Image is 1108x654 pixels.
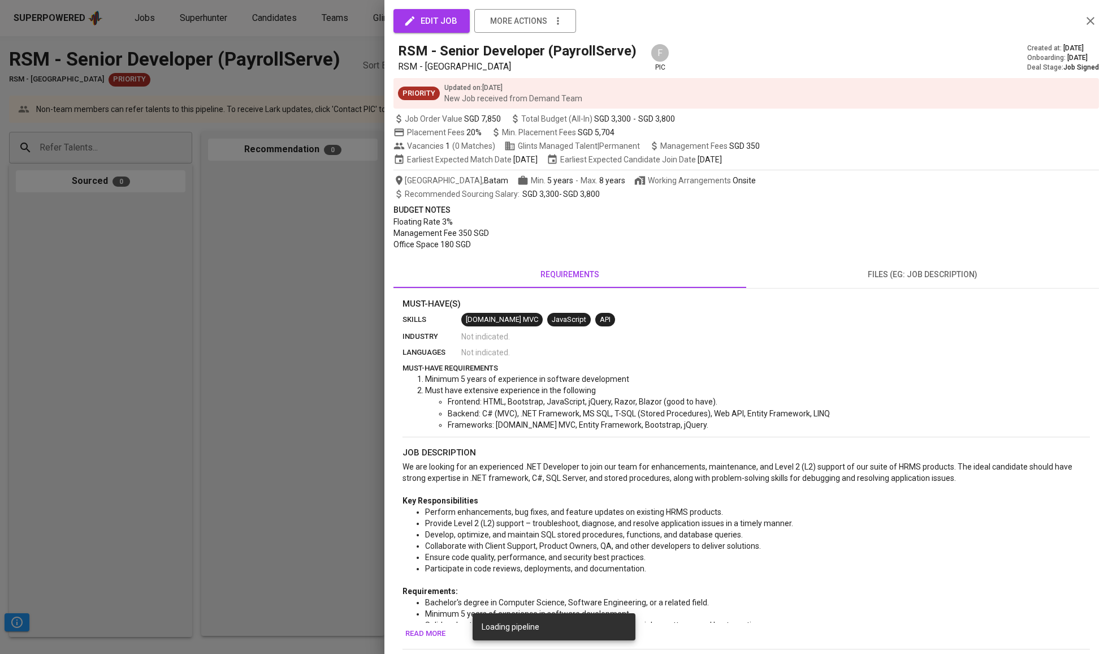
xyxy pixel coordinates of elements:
p: skills [402,314,461,325]
button: Read more [402,625,448,643]
span: SGD 3,800 [563,190,600,199]
span: Min. [531,176,573,185]
span: [DATE] [513,154,538,165]
span: Backend: C# (MVC), .NET Framework, MS SQL, T-SQL (Stored Procedures), Web API, Entity Framework, ... [448,409,830,418]
span: Management Fee 350 SGD [393,229,489,238]
span: files (eg: job description) [753,268,1092,282]
span: API [595,315,615,325]
span: Batam [484,175,508,186]
span: Management Fees [660,141,760,150]
span: JavaScript [547,315,591,325]
div: pic [650,43,670,72]
p: industry [402,331,461,342]
div: F [650,43,670,63]
span: Earliest Expected Candidate Join Date [547,154,722,165]
span: more actions [490,14,547,28]
div: Deal Stage : [1027,63,1099,72]
span: SGD 3,300 [522,190,559,199]
p: Budget Notes [393,204,1099,216]
span: Perform enhancements, bug fixes, and feature updates on existing HRMS products. [425,507,723,517]
span: [DATE] [1067,53,1088,63]
span: Provide Level 2 (L2) support – troubleshoot, diagnose, and resolve application issues in a timely... [425,519,793,528]
span: Vacancies ( 0 Matches ) [393,140,495,152]
span: Total Budget (All-In) [510,113,675,124]
span: edit job [406,14,457,28]
span: Floating Rate 3% [393,217,453,226]
span: Office Space 180 SGD [393,240,471,249]
span: Collaborate with Client Support, Product Owners, QA, and other developers to deliver solutions. [425,541,761,550]
span: 20% [466,128,482,137]
span: Job Order Value [393,113,501,124]
span: Minimum 5 years of experience in software development [425,375,629,384]
span: Must have extensive experience in the following [425,386,596,395]
span: We are looking for an experienced .NET Developer to join our team for enhancements, maintenance, ... [402,462,1074,483]
p: languages [402,347,461,358]
p: Must-Have(s) [402,298,1090,311]
div: Created at : [1027,44,1099,53]
span: requirements [400,268,739,282]
span: Ensure code quality, performance, and security best practices. [425,553,646,562]
span: Develop, optimize, and maintain SQL stored procedures, functions, and database queries. [425,530,743,539]
span: Frameworks: [DOMAIN_NAME] MVC, Entity Framework, Bootstrap, jQuery. [448,420,708,429]
button: more actions [474,9,576,33]
span: - [575,175,578,186]
span: - [405,188,600,200]
span: Bachelor's degree in Computer Science, Software Engineering, or a related field. [425,598,709,607]
div: Onsite [733,175,756,186]
span: Frontend: HTML, Bootstrap, JavaScript, jQuery, Razor, Blazor (good to have). [448,397,717,406]
span: Solid understanding of software design and engineering principles, patterns, and best practices. [425,621,765,630]
span: Job Signed [1063,63,1099,71]
h5: RSM - Senior Developer (PayrollServe) [398,42,637,60]
span: Minimum 5 years of experience in software development [425,609,629,618]
span: Key Responsibilities [402,496,478,505]
span: SGD 350 [729,141,760,150]
button: edit job [393,9,470,33]
span: Glints Managed Talent | Permanent [504,140,640,152]
span: Not indicated . [461,331,510,342]
div: Loading pipeline [482,617,539,637]
div: Onboarding : [1027,53,1099,63]
span: [DOMAIN_NAME] MVC [461,315,543,325]
span: Min. Placement Fees [502,128,614,137]
span: SGD 5,704 [578,128,614,137]
span: [GEOGRAPHIC_DATA] , [393,175,508,186]
span: SGD 3,800 [638,113,675,124]
span: Recommended Sourcing Salary : [405,190,521,199]
span: 5 years [547,176,573,185]
span: Not indicated . [461,347,510,358]
span: Max. [581,176,625,185]
p: Updated on : [DATE] [444,83,582,93]
p: New Job received from Demand Team [444,93,582,104]
span: SGD 7,850 [464,113,501,124]
span: RSM - [GEOGRAPHIC_DATA] [398,61,511,72]
p: must-have requirements [402,363,1090,374]
span: Read more [405,627,445,640]
span: Participate in code reviews, deployments, and documentation. [425,564,646,573]
span: 8 years [599,176,625,185]
span: 1 [444,140,450,152]
span: Priority [398,88,440,99]
p: job description [402,446,1090,459]
span: - [633,113,636,124]
span: SGD 3,300 [594,113,631,124]
span: Earliest Expected Match Date [393,154,538,165]
span: Placement Fees [407,128,482,137]
span: Requirements: [402,587,458,596]
span: [DATE] [698,154,722,165]
span: Working Arrangements [634,175,756,186]
span: [DATE] [1063,44,1084,53]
